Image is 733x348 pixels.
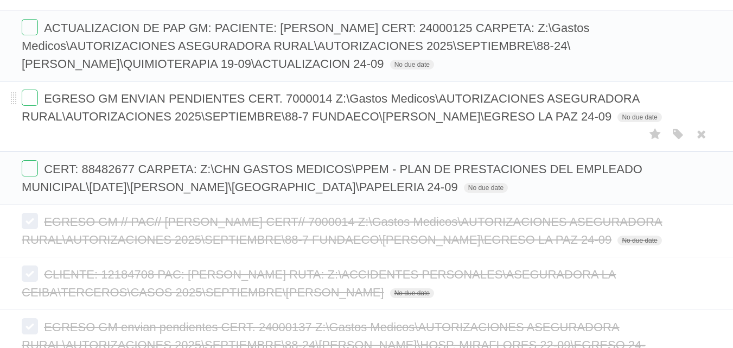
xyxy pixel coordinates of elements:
span: EGRESO GM ENVIAN PENDIENTES CERT. 7000014 Z:\Gastos Medicos\AUTORIZACIONES ASEGURADORA RURAL\AUTO... [22,92,639,123]
label: Done [22,213,38,229]
label: Done [22,160,38,176]
label: Done [22,265,38,282]
span: No due date [390,288,434,298]
span: No due date [390,60,434,69]
span: EGRESO GM // PAC// [PERSON_NAME] CERT// 7000014 Z:\Gastos Medicos\AUTORIZACIONES ASEGURADORA RURA... [22,215,662,246]
span: No due date [464,183,508,193]
span: No due date [617,112,661,122]
label: Done [22,19,38,35]
span: ACTUALIZACION DE PAP GM: PACIENTE: [PERSON_NAME] CERT: 24000125 CARPETA: Z:\Gastos Medicos\AUTORI... [22,21,590,71]
label: Star task [645,125,666,143]
label: Done [22,90,38,106]
span: CLIENTE: 12184708 PAC: [PERSON_NAME] RUTA: Z:\ACCIDENTES PERSONALES\ASEGURADORA LA CEIBA\TERCEROS... [22,268,616,299]
label: Done [22,318,38,334]
span: No due date [617,236,661,245]
span: CERT: 88482677 CARPETA: Z:\CHN GASTOS MEDICOS\PPEM - PLAN DE PRESTACIONES DEL EMPLEADO MUNICIPAL\... [22,162,642,194]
